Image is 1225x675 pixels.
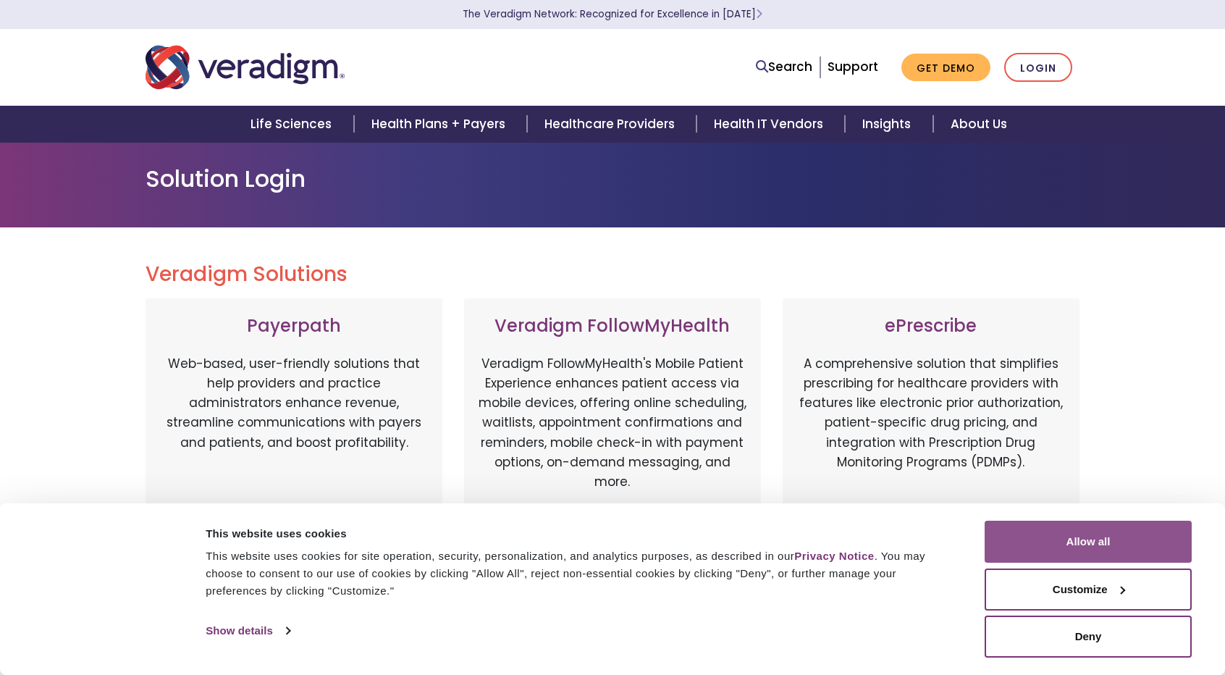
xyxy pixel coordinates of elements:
[146,262,1079,287] h2: Veradigm Solutions
[696,106,845,143] a: Health IT Vendors
[233,106,353,143] a: Life Sciences
[933,106,1024,143] a: About Us
[845,106,933,143] a: Insights
[146,165,1079,193] h1: Solution Login
[479,316,746,337] h3: Veradigm FollowMyHealth
[901,54,990,82] a: Get Demo
[756,57,812,77] a: Search
[985,521,1192,563] button: Allow all
[797,316,1065,337] h3: ePrescribe
[160,354,428,506] p: Web-based, user-friendly solutions that help providers and practice administrators enhance revenu...
[985,616,1192,658] button: Deny
[828,58,878,75] a: Support
[479,354,746,492] p: Veradigm FollowMyHealth's Mobile Patient Experience enhances patient access via mobile devices, o...
[985,569,1192,611] button: Customize
[160,316,428,337] h3: Payerpath
[1004,53,1072,83] a: Login
[146,43,345,91] img: Veradigm logo
[797,354,1065,506] p: A comprehensive solution that simplifies prescribing for healthcare providers with features like ...
[354,106,527,143] a: Health Plans + Payers
[794,550,874,562] a: Privacy Notice
[206,620,290,642] a: Show details
[527,106,696,143] a: Healthcare Providers
[206,525,952,542] div: This website uses cookies
[463,7,762,21] a: The Veradigm Network: Recognized for Excellence in [DATE]Learn More
[206,548,952,600] div: This website uses cookies for site operation, security, personalization, and analytics purposes, ...
[756,7,762,21] span: Learn More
